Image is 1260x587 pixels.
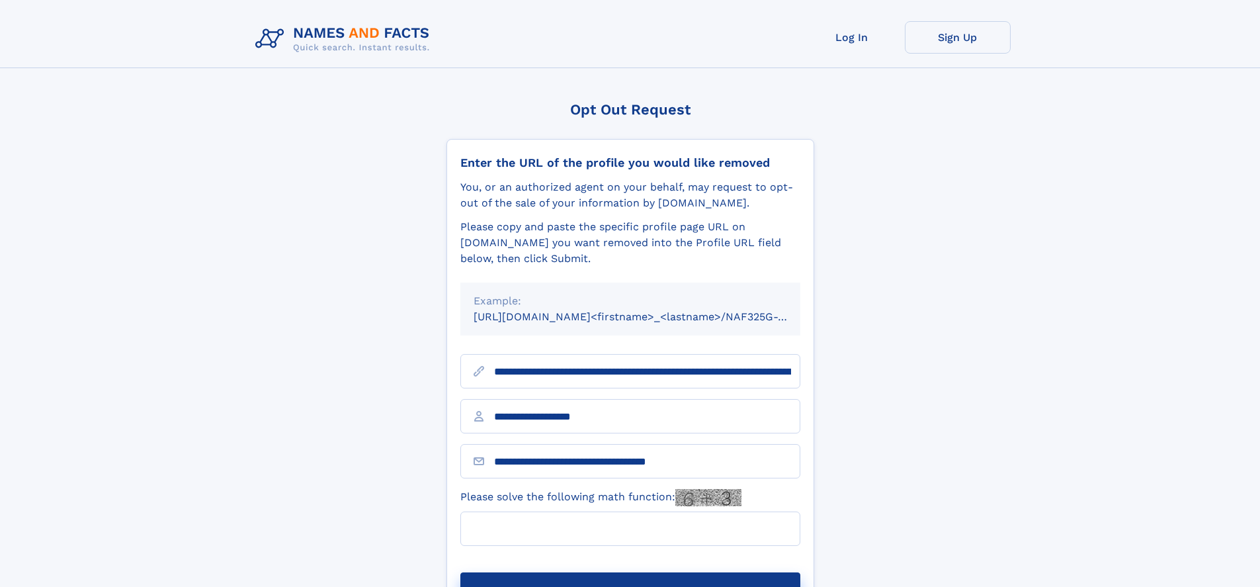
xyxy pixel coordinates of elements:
[460,179,800,211] div: You, or an authorized agent on your behalf, may request to opt-out of the sale of your informatio...
[474,310,825,323] small: [URL][DOMAIN_NAME]<firstname>_<lastname>/NAF325G-xxxxxxxx
[460,156,800,170] div: Enter the URL of the profile you would like removed
[460,219,800,267] div: Please copy and paste the specific profile page URL on [DOMAIN_NAME] you want removed into the Pr...
[460,489,741,506] label: Please solve the following math function:
[446,101,814,118] div: Opt Out Request
[250,21,441,57] img: Logo Names and Facts
[905,21,1011,54] a: Sign Up
[474,293,787,309] div: Example:
[799,21,905,54] a: Log In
